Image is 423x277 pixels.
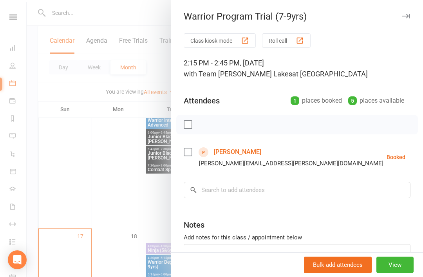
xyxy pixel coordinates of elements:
div: Warrior Program Trial (7-9yrs) [171,11,423,22]
button: Roll call [262,33,311,48]
input: Search to add attendees [184,182,410,198]
button: Bulk add attendees [304,257,372,273]
div: places booked [291,95,342,106]
div: 2:15 PM - 2:45 PM, [DATE] [184,58,410,80]
button: Class kiosk mode [184,33,256,48]
div: 5 [348,96,357,105]
a: [PERSON_NAME] [214,146,261,158]
div: places available [348,95,404,106]
span: at [GEOGRAPHIC_DATA] [292,70,368,78]
div: Attendees [184,95,220,106]
div: Notes [184,219,204,230]
div: Booked [387,154,405,160]
button: View [376,257,414,273]
div: Open Intercom Messenger [8,250,27,269]
div: Add notes for this class / appointment below [184,233,410,242]
div: 1 [291,96,299,105]
div: [PERSON_NAME][EMAIL_ADDRESS][PERSON_NAME][DOMAIN_NAME] [199,158,383,168]
span: with Team [PERSON_NAME] Lakes [184,70,292,78]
